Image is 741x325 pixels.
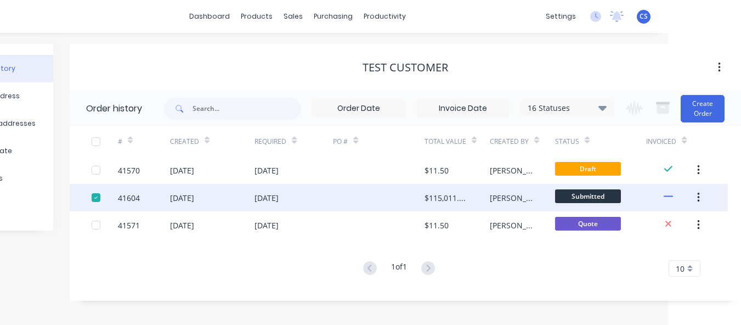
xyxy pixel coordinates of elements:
[118,192,140,204] div: 41604
[254,137,286,147] div: Required
[254,220,279,231] div: [DATE]
[184,8,235,25] a: dashboard
[646,137,676,147] div: Invoiced
[555,162,621,176] span: Draft
[170,137,199,147] div: Created
[555,137,579,147] div: Status
[681,95,725,122] button: Create Order
[391,261,407,277] div: 1 of 1
[118,165,140,176] div: 41570
[521,102,613,114] div: 16 Statuses
[555,126,647,156] div: Status
[333,126,425,156] div: PO #
[278,8,308,25] div: sales
[313,100,405,117] input: Order Date
[646,126,698,156] div: Invoiced
[254,165,279,176] div: [DATE]
[425,192,468,204] div: $115,011.50
[193,98,301,120] input: Search...
[490,126,555,156] div: Created By
[333,137,348,147] div: PO #
[118,126,170,156] div: #
[170,220,194,231] div: [DATE]
[490,137,529,147] div: Created By
[490,165,533,176] div: [PERSON_NAME]
[235,8,278,25] div: products
[170,165,194,176] div: [DATE]
[555,217,621,231] span: Quote
[676,263,685,274] span: 10
[254,126,333,156] div: Required
[358,8,411,25] div: productivity
[490,220,533,231] div: [PERSON_NAME]
[425,137,466,147] div: Total Value
[86,102,142,115] div: Order history
[170,126,255,156] div: Created
[118,220,140,231] div: 41571
[308,8,358,25] div: purchasing
[490,192,533,204] div: [PERSON_NAME]
[555,189,621,203] span: Submitted
[640,12,648,21] span: CS
[170,192,194,204] div: [DATE]
[118,137,122,147] div: #
[254,192,279,204] div: [DATE]
[425,126,490,156] div: Total Value
[425,220,449,231] div: $11.50
[540,8,581,25] div: settings
[363,61,448,74] div: Test Customer
[417,100,509,117] input: Invoice Date
[425,165,449,176] div: $11.50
